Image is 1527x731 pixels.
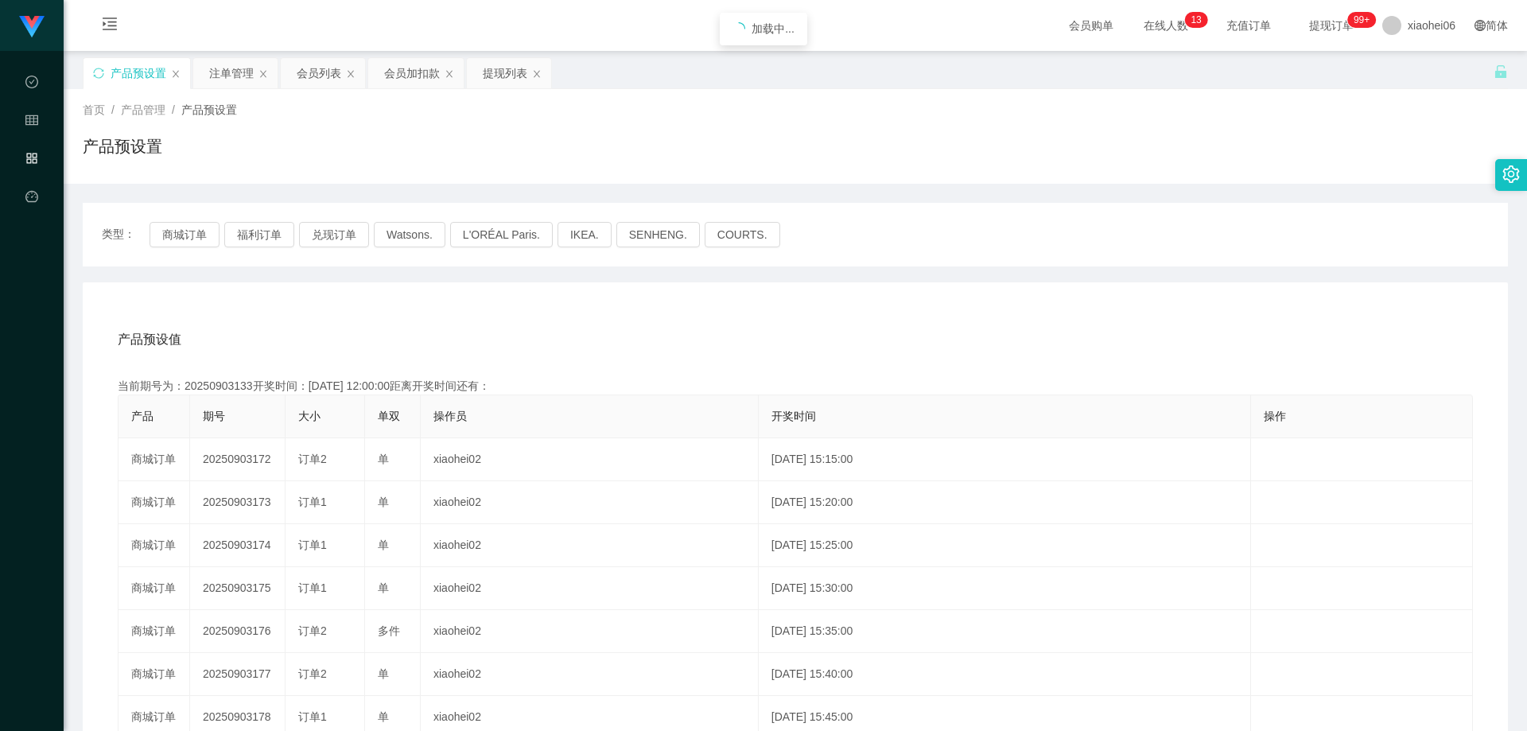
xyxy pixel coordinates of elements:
span: 会员管理 [25,115,38,256]
span: 订单1 [298,581,327,594]
td: xiaohei02 [421,524,759,567]
sup: 13 [1184,12,1207,28]
td: 商城订单 [119,438,190,481]
span: 提现订单 [1301,20,1362,31]
td: xiaohei02 [421,481,759,524]
span: 在线人数 [1136,20,1196,31]
span: 大小 [298,410,321,422]
span: 产品预设置 [181,103,237,116]
span: 操作 [1264,410,1286,422]
i: 图标: unlock [1494,64,1508,79]
span: 产品管理 [25,153,38,294]
span: 单 [378,710,389,723]
span: 订单2 [298,667,327,680]
span: 订单1 [298,496,327,508]
span: 单 [378,667,389,680]
div: 产品预设置 [111,58,166,88]
i: 图标: close [171,69,181,79]
i: 图标: global [1475,20,1486,31]
td: [DATE] 15:40:00 [759,653,1251,696]
span: 充值订单 [1218,20,1279,31]
td: [DATE] 15:30:00 [759,567,1251,610]
img: logo.9652507e.png [19,16,45,38]
span: 产品管理 [121,103,165,116]
i: 图标: close [258,69,268,79]
span: 订单1 [298,710,327,723]
button: 兑现订单 [299,222,369,247]
td: 20250903173 [190,481,286,524]
span: 订单2 [298,624,327,637]
i: 图标: close [532,69,542,79]
p: 1 [1191,12,1196,28]
span: 产品 [131,410,153,422]
td: xiaohei02 [421,567,759,610]
sup: 1059 [1347,12,1376,28]
i: 图标: appstore-o [25,145,38,177]
h1: 产品预设置 [83,134,162,158]
td: xiaohei02 [421,610,759,653]
td: 20250903174 [190,524,286,567]
i: 图标: table [25,107,38,138]
i: 图标: close [346,69,356,79]
span: 类型： [102,222,150,247]
span: 单双 [378,410,400,422]
td: 商城订单 [119,481,190,524]
p: 3 [1196,12,1202,28]
i: 图标: close [445,69,454,79]
div: 会员列表 [297,58,341,88]
i: 图标: setting [1502,165,1520,183]
td: xiaohei02 [421,653,759,696]
td: 商城订单 [119,610,190,653]
a: 图标: dashboard平台首页 [25,181,38,342]
span: 单 [378,539,389,551]
span: 产品预设值 [118,330,181,349]
span: 多件 [378,624,400,637]
span: 加载中... [752,22,795,35]
span: 开奖时间 [771,410,816,422]
span: 单 [378,581,389,594]
span: / [172,103,175,116]
td: [DATE] 15:25:00 [759,524,1251,567]
i: 图标: menu-unfold [83,1,137,52]
button: L'ORÉAL Paris. [450,222,553,247]
td: 商城订单 [119,524,190,567]
span: 订单1 [298,539,327,551]
i: 图标: sync [93,68,104,79]
td: 20250903172 [190,438,286,481]
div: 注单管理 [209,58,254,88]
button: 福利订单 [224,222,294,247]
td: [DATE] 15:15:00 [759,438,1251,481]
td: [DATE] 15:35:00 [759,610,1251,653]
td: 20250903175 [190,567,286,610]
td: 商城订单 [119,653,190,696]
td: 20250903177 [190,653,286,696]
div: 当前期号为：20250903133开奖时间：[DATE] 12:00:00距离开奖时间还有： [118,378,1473,395]
span: 期号 [203,410,225,422]
td: [DATE] 15:20:00 [759,481,1251,524]
span: / [111,103,115,116]
td: 商城订单 [119,567,190,610]
div: 提现列表 [483,58,527,88]
button: Watsons. [374,222,445,247]
span: 单 [378,496,389,508]
button: COURTS. [705,222,780,247]
i: icon: loading [732,22,745,35]
td: 20250903176 [190,610,286,653]
td: xiaohei02 [421,438,759,481]
span: 数据中心 [25,76,38,218]
button: IKEA. [558,222,612,247]
i: 图标: check-circle-o [25,68,38,100]
div: 会员加扣款 [384,58,440,88]
button: 商城订单 [150,222,220,247]
span: 订单2 [298,453,327,465]
span: 首页 [83,103,105,116]
button: SENHENG. [616,222,700,247]
span: 操作员 [433,410,467,422]
span: 单 [378,453,389,465]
